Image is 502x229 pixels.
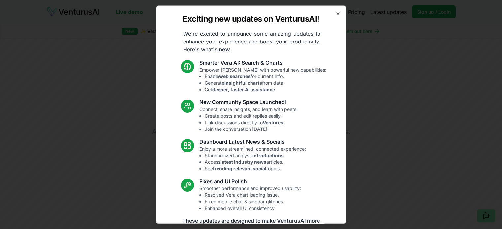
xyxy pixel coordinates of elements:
li: Fixed mobile chat & sidebar glitches. [205,198,301,205]
h3: New Community Space Launched! [199,98,298,106]
li: Get . [205,86,326,93]
h2: Exciting new updates on VenturusAI! [183,14,319,24]
li: Link discussions directly to . [205,119,298,126]
p: Enjoy a more streamlined, connected experience: [199,145,306,172]
h3: Smarter Vera AI: Search & Charts [199,58,326,66]
p: Smoother performance and improved usability: [199,185,301,211]
strong: new [219,46,230,52]
strong: insightful charts [224,80,262,85]
li: Access articles. [205,158,306,165]
li: Enable for current info. [205,73,326,79]
h3: Dashboard Latest News & Socials [199,137,306,145]
strong: latest industry news [220,159,266,164]
strong: introductions [252,152,284,158]
strong: deeper, faster AI assistance [212,86,275,92]
p: Empower [PERSON_NAME] with powerful new capabilities: [199,66,326,93]
li: Create posts and edit replies easily. [205,112,298,119]
strong: web searches [219,73,251,79]
li: Join the conversation [DATE]! [205,126,298,132]
p: Connect, share insights, and learn with peers: [199,106,298,132]
li: See topics. [205,165,306,172]
p: We're excited to announce some amazing updates to enhance your experience and boost your producti... [178,29,326,53]
strong: Ventures [263,119,283,125]
strong: trending relevant social [213,165,266,171]
li: Standardized analysis . [205,152,306,158]
li: Resolved Vera chart loading issue. [205,191,301,198]
h3: Fixes and UI Polish [199,177,301,185]
li: Enhanced overall UI consistency. [205,205,301,211]
li: Generate from data. [205,79,326,86]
